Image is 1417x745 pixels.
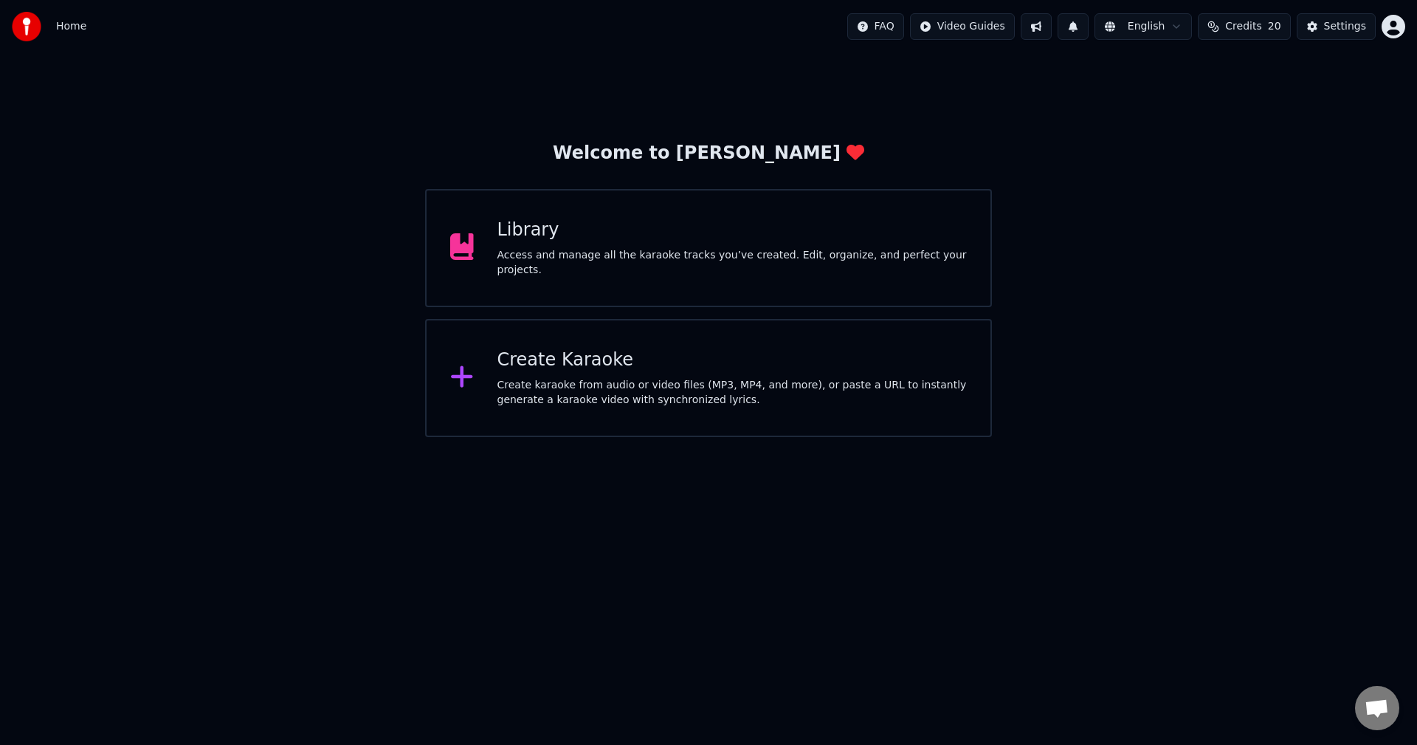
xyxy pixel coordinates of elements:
span: Credits [1225,19,1261,34]
button: Video Guides [910,13,1015,40]
div: Access and manage all the karaoke tracks you’ve created. Edit, organize, and perfect your projects. [497,248,968,278]
img: youka [12,12,41,41]
div: Create Karaoke [497,349,968,372]
span: Home [56,19,86,34]
button: Credits20 [1198,13,1290,40]
div: Settings [1324,19,1366,34]
nav: breadcrumb [56,19,86,34]
a: Open chat [1355,686,1399,730]
div: Welcome to [PERSON_NAME] [553,142,864,165]
div: Library [497,219,968,242]
span: 20 [1268,19,1281,34]
button: Settings [1297,13,1376,40]
button: FAQ [847,13,904,40]
div: Create karaoke from audio or video files (MP3, MP4, and more), or paste a URL to instantly genera... [497,378,968,408]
